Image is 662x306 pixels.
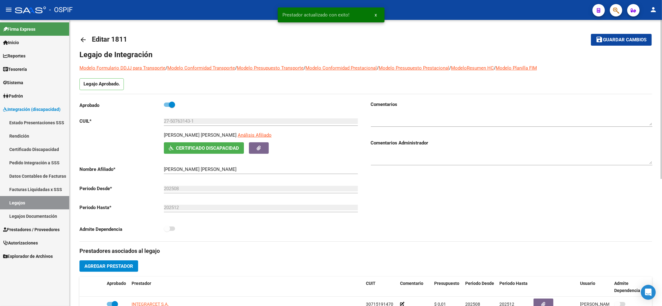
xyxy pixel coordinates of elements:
a: Modelo Conformidad Prestacional [305,65,377,71]
span: Explorador de Archivos [3,253,53,260]
span: Firma Express [3,26,35,33]
span: Análisis Afiliado [238,132,272,138]
span: Prestadores / Proveedores [3,226,60,233]
datatable-header-cell: Periodo Hasta [497,277,531,297]
datatable-header-cell: Comentario [398,277,432,297]
span: Admite Dependencia [614,281,640,293]
h3: Comentarios Administrador [371,139,652,146]
a: Modelo Conformidad Transporte [167,65,235,71]
span: Tesorería [3,66,27,73]
a: Modelo Presupuesto Prestacional [379,65,449,71]
span: Aprobado [107,281,126,286]
button: Agregar Prestador [79,260,138,272]
span: Autorizaciones [3,240,38,246]
span: Padrón [3,93,23,99]
span: x [375,12,377,18]
datatable-header-cell: CUIT [363,277,398,297]
a: Modelo Presupuesto Transporte [237,65,304,71]
p: Admite Dependencia [79,226,164,233]
p: [PERSON_NAME] [PERSON_NAME] [164,132,236,139]
p: Nombre Afiliado [79,166,164,173]
span: Reportes [3,53,25,59]
span: Agregar Prestador [84,263,133,269]
button: x [370,9,382,21]
datatable-header-cell: Presupuesto [432,277,463,297]
p: Periodo Hasta [79,204,164,211]
datatable-header-cell: Aprobado [104,277,129,297]
p: Aprobado [79,102,164,109]
span: Comentario [400,281,423,286]
datatable-header-cell: Usuario [578,277,612,297]
span: Usuario [580,281,595,286]
p: Legajo Aprobado. [79,78,124,90]
span: - OSPIF [49,3,73,17]
span: CUIT [366,281,376,286]
span: Guardar cambios [603,37,647,43]
p: Periodo Desde [79,185,164,192]
mat-icon: person [650,6,657,13]
h3: Comentarios [371,101,652,108]
a: ModeloResumen HC [451,65,494,71]
mat-icon: save [596,36,603,43]
span: Periodo Desde [465,281,494,286]
button: Certificado Discapacidad [164,142,244,154]
span: Editar 1811 [92,35,127,43]
mat-icon: arrow_back [79,36,87,43]
datatable-header-cell: Admite Dependencia [612,277,646,297]
div: Open Intercom Messenger [641,285,656,300]
p: CUIL [79,118,164,125]
span: Presupuesto [434,281,459,286]
span: Integración (discapacidad) [3,106,61,113]
mat-icon: menu [5,6,12,13]
span: Sistema [3,79,23,86]
datatable-header-cell: Prestador [129,277,363,297]
h3: Prestadores asociados al legajo [79,247,652,255]
a: Modelo Formulario DDJJ para Transporte [79,65,165,71]
h1: Legajo de Integración [79,50,652,60]
a: Modelo Planilla FIM [496,65,537,71]
span: Prestador [132,281,151,286]
span: Periodo Hasta [499,281,528,286]
span: Inicio [3,39,19,46]
datatable-header-cell: Periodo Desde [463,277,497,297]
span: Prestador actualizado con exito! [283,12,350,18]
span: Certificado Discapacidad [176,145,239,151]
button: Guardar cambios [591,34,652,45]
